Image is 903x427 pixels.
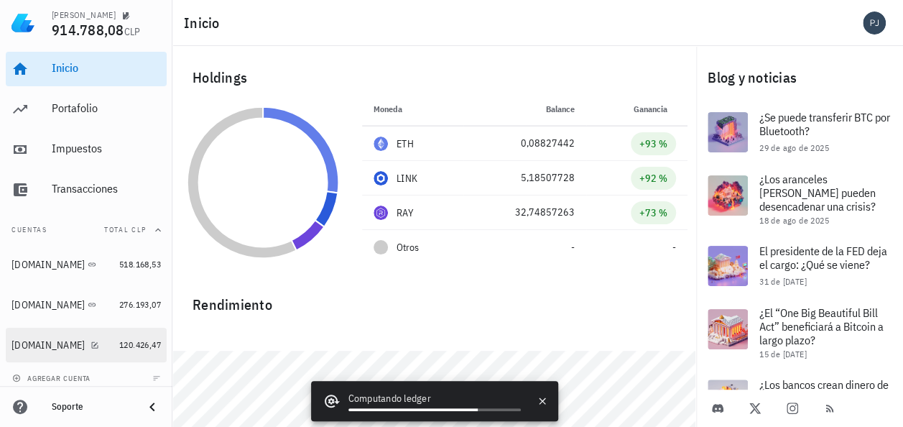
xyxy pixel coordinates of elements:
[696,164,903,234] a: ¿Los aranceles [PERSON_NAME] pueden desencadenar una crisis? 18 de ago de 2025
[696,101,903,164] a: ¿Se puede transferir BTC por Bluetooth? 29 de ago de 2025
[52,142,161,155] div: Impuestos
[634,104,676,114] span: Ganancia
[52,9,116,21] div: [PERSON_NAME]
[759,110,890,138] span: ¿Se puede transferir BTC por Bluetooth?
[6,288,167,322] a: [DOMAIN_NAME] 276.193,07
[863,12,886,35] div: avatar
[397,137,414,151] div: ETH
[11,299,85,311] div: [DOMAIN_NAME]
[6,173,167,207] a: Transacciones
[397,171,417,185] div: LINK
[6,328,167,362] a: [DOMAIN_NAME] 120.426,47
[181,282,687,316] div: Rendimiento
[6,247,167,282] a: [DOMAIN_NAME] 518.168,53
[374,171,388,185] div: LINK-icon
[6,213,167,247] button: CuentasTotal CLP
[672,241,676,254] span: -
[463,92,586,127] th: Balance
[11,259,85,271] div: [DOMAIN_NAME]
[52,61,161,75] div: Inicio
[696,298,903,368] a: ¿El “One Big Beautiful Bill Act” beneficiará a Bitcoin a largo plazo? 15 de [DATE]
[181,55,687,101] div: Holdings
[475,136,575,151] div: 0,08827442
[397,240,419,255] span: Otros
[374,137,388,151] div: ETH-icon
[759,349,807,359] span: 15 de [DATE]
[52,20,124,40] span: 914.788,08
[759,215,829,226] span: 18 de ago de 2025
[696,234,903,298] a: El presidente de la FED deja el cargo: ¿Qué se viene? 31 de [DATE]
[184,12,226,35] h1: Inicio
[571,241,575,254] span: -
[119,339,161,350] span: 120.426,47
[759,306,884,347] span: ¿El “One Big Beautiful Bill Act” beneficiará a Bitcoin a largo plazo?
[696,55,903,101] div: Blog y noticias
[639,137,667,151] div: +93 %
[475,205,575,220] div: 32,74857263
[639,206,667,220] div: +73 %
[11,12,34,35] img: LedgiFi
[759,244,887,272] span: El presidente de la FED deja el cargo: ¿Qué se viene?
[52,101,161,115] div: Portafolio
[362,92,463,127] th: Moneda
[759,276,807,287] span: 31 de [DATE]
[759,142,829,153] span: 29 de ago de 2025
[348,391,521,408] div: Computando ledger
[374,206,388,220] div: RAY-icon
[6,132,167,167] a: Impuestos
[6,52,167,86] a: Inicio
[104,225,147,234] span: Total CLP
[9,371,97,385] button: agregar cuenta
[119,299,161,310] span: 276.193,07
[52,182,161,196] div: Transacciones
[15,374,91,383] span: agregar cuenta
[6,92,167,127] a: Portafolio
[397,206,413,220] div: RAY
[124,25,141,38] span: CLP
[475,170,575,185] div: 5,18507728
[639,171,667,185] div: +92 %
[119,259,161,270] span: 518.168,53
[52,401,132,413] div: Soporte
[11,339,85,352] div: [DOMAIN_NAME]
[759,172,876,213] span: ¿Los aranceles [PERSON_NAME] pueden desencadenar una crisis?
